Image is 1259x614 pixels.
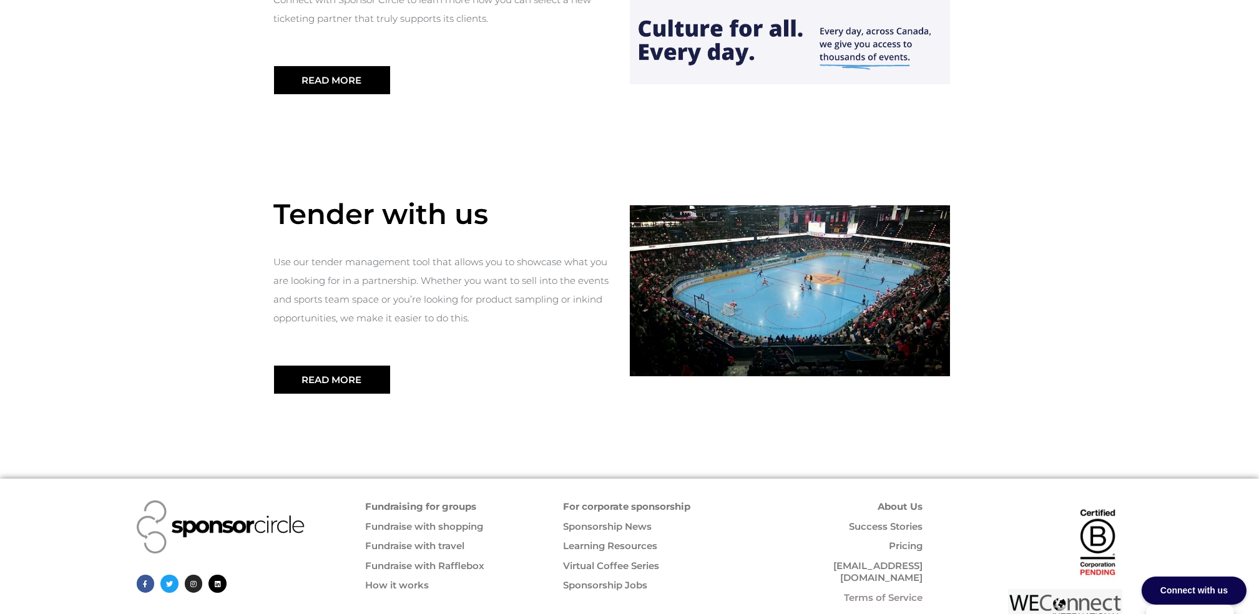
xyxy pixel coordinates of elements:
[563,560,659,572] a: Virtual Coffee Series
[274,366,390,394] a: Read More
[274,197,630,231] h4: Tender with us
[274,253,620,328] p: Use our tender management tool that allows you to showcase what you are looking for in a partners...
[563,579,647,591] a: Sponsorship Jobs
[137,500,305,553] img: Sponsor Circle logo
[302,76,362,85] span: Read More
[563,540,657,552] a: Learning Resources
[563,500,690,512] a: For corporate sponsorship
[365,540,464,552] a: Fundraise with travel
[1142,577,1247,605] div: Connect with us
[630,205,950,377] img: Lansdscape banner Photo 2
[878,500,923,512] a: About Us
[563,520,652,532] a: Sponsorship News
[844,592,923,603] a: Terms of Service
[365,520,483,532] a: Fundraise with shopping
[365,579,429,591] a: How it works
[833,560,923,584] a: [EMAIL_ADDRESS][DOMAIN_NAME]
[302,375,362,384] span: Read More
[365,500,476,512] a: Fundraising for groups
[365,560,484,572] a: Fundraise with Rafflebox
[274,66,390,94] a: Read More
[889,540,923,552] a: Pricing
[849,520,923,532] a: Success Stories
